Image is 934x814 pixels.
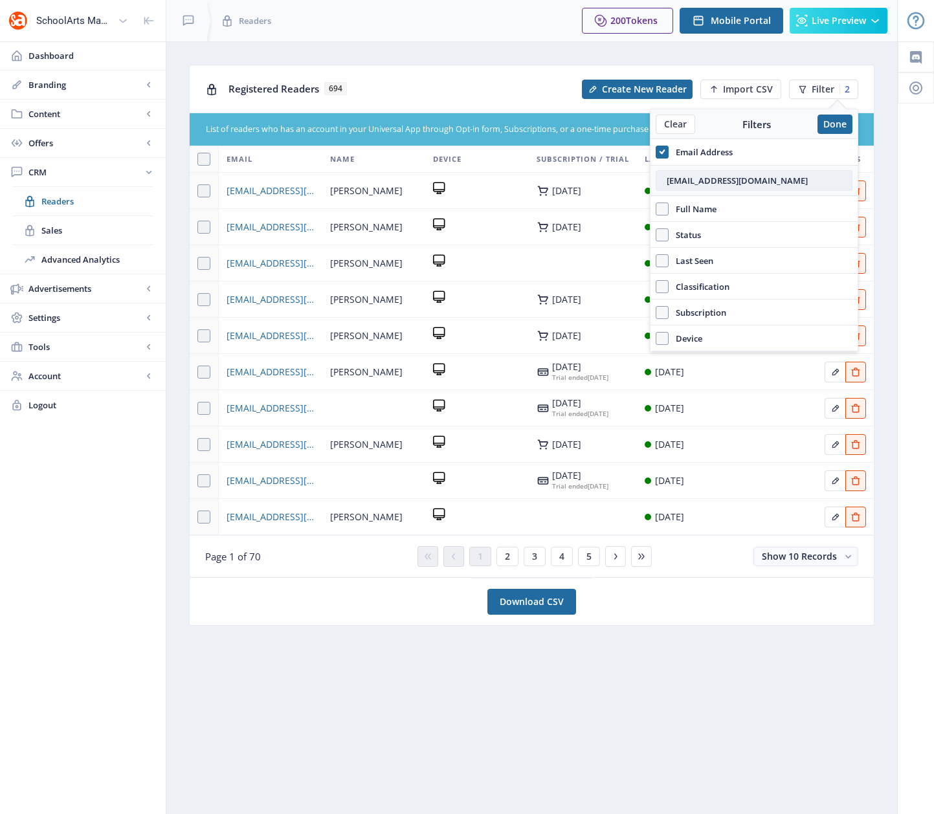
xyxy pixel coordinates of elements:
span: [PERSON_NAME] [330,328,403,344]
span: Name [330,151,355,167]
span: Offers [28,137,142,149]
span: 3 [532,551,537,562]
a: [EMAIL_ADDRESS][DOMAIN_NAME] [227,219,315,235]
a: [EMAIL_ADDRESS][DOMAIN_NAME] [227,401,315,416]
button: 4 [551,547,573,566]
a: Readers [13,187,153,215]
span: [PERSON_NAME] [330,364,403,380]
a: New page [574,80,693,99]
div: Filters [695,118,817,131]
span: Readers [41,195,153,208]
span: Classification [669,279,729,294]
span: Create New Reader [602,84,687,94]
button: Mobile Portal [680,8,783,34]
a: [EMAIL_ADDRESS][DOMAIN_NAME] [227,437,315,452]
button: Import CSV [700,80,781,99]
span: [PERSON_NAME] [330,183,403,199]
button: Live Preview [790,8,887,34]
a: [EMAIL_ADDRESS][DOMAIN_NAME] [227,292,315,307]
a: Edit page [845,401,866,413]
img: properties.app_icon.png [8,10,28,31]
span: [EMAIL_ADDRESS][PERSON_NAME][DOMAIN_NAME] [227,473,315,489]
span: Subscription [669,305,726,320]
div: [DATE] [655,437,684,452]
div: [DATE] [552,408,608,419]
a: Download CSV [487,589,576,615]
div: [DATE] [655,364,684,380]
a: New page [693,80,781,99]
span: Last Seen [669,253,713,269]
span: Device [433,151,461,167]
span: Account [28,369,142,382]
button: 200Tokens [582,8,673,34]
div: [DATE] [552,398,608,408]
a: Edit page [845,364,866,377]
span: Branding [28,78,142,91]
button: Show 10 Records [753,547,858,566]
span: [PERSON_NAME] [330,437,403,452]
button: 3 [524,547,546,566]
a: Advanced Analytics [13,245,153,274]
a: Edit page [845,473,866,485]
a: Sales [13,216,153,245]
a: [EMAIL_ADDRESS][DOMAIN_NAME] [227,328,315,344]
button: 1 [469,547,491,566]
span: [PERSON_NAME] [330,292,403,307]
span: Filter [812,84,834,94]
span: Sales [41,224,153,237]
div: [DATE] [655,473,684,489]
a: Edit page [825,473,845,485]
span: Tokens [626,14,658,27]
div: SchoolArts Magazine [36,6,113,35]
span: Last Seen [645,151,687,167]
span: Email Address [669,144,733,160]
div: [DATE] [552,362,608,372]
span: [PERSON_NAME] [330,219,403,235]
span: Readers [239,14,271,27]
span: 2 [505,551,510,562]
button: 2 [496,547,518,566]
span: Logout [28,399,155,412]
span: Email [227,151,252,167]
a: Edit page [825,401,845,413]
span: Status [669,227,701,243]
div: 2 [839,84,850,94]
span: Device [669,331,702,346]
span: [EMAIL_ADDRESS][DOMAIN_NAME] [227,509,315,525]
span: [EMAIL_ADDRESS][DOMAIN_NAME] [227,364,315,380]
span: 694 [324,82,347,95]
span: Trial ended [552,481,588,490]
button: Done [817,115,852,134]
div: [DATE] [552,372,608,382]
span: Registered Readers [228,82,319,95]
div: [DATE] [552,481,608,491]
span: Trial ended [552,409,588,418]
a: Edit page [825,437,845,449]
span: Settings [28,311,142,324]
div: List of readers who has an account in your Universal App through Opt-in form, Subscriptions, or a... [206,124,781,136]
button: Create New Reader [582,80,693,99]
div: [DATE] [552,331,581,341]
span: Mobile Portal [711,16,771,26]
div: [DATE] [655,509,684,525]
span: Advertisements [28,282,142,295]
span: [PERSON_NAME] [330,509,403,525]
span: Advanced Analytics [41,253,153,266]
a: Edit page [845,509,866,522]
a: Edit page [825,509,845,522]
span: Full Name [669,201,717,217]
a: [EMAIL_ADDRESS][DOMAIN_NAME] [227,256,315,271]
span: [PERSON_NAME] [330,256,403,271]
span: Trial ended [552,373,588,382]
a: [EMAIL_ADDRESS][DOMAIN_NAME] [227,183,315,199]
span: 4 [559,551,564,562]
a: Edit page [825,364,845,377]
button: Clear [656,115,695,134]
span: Page 1 of 70 [205,550,261,563]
